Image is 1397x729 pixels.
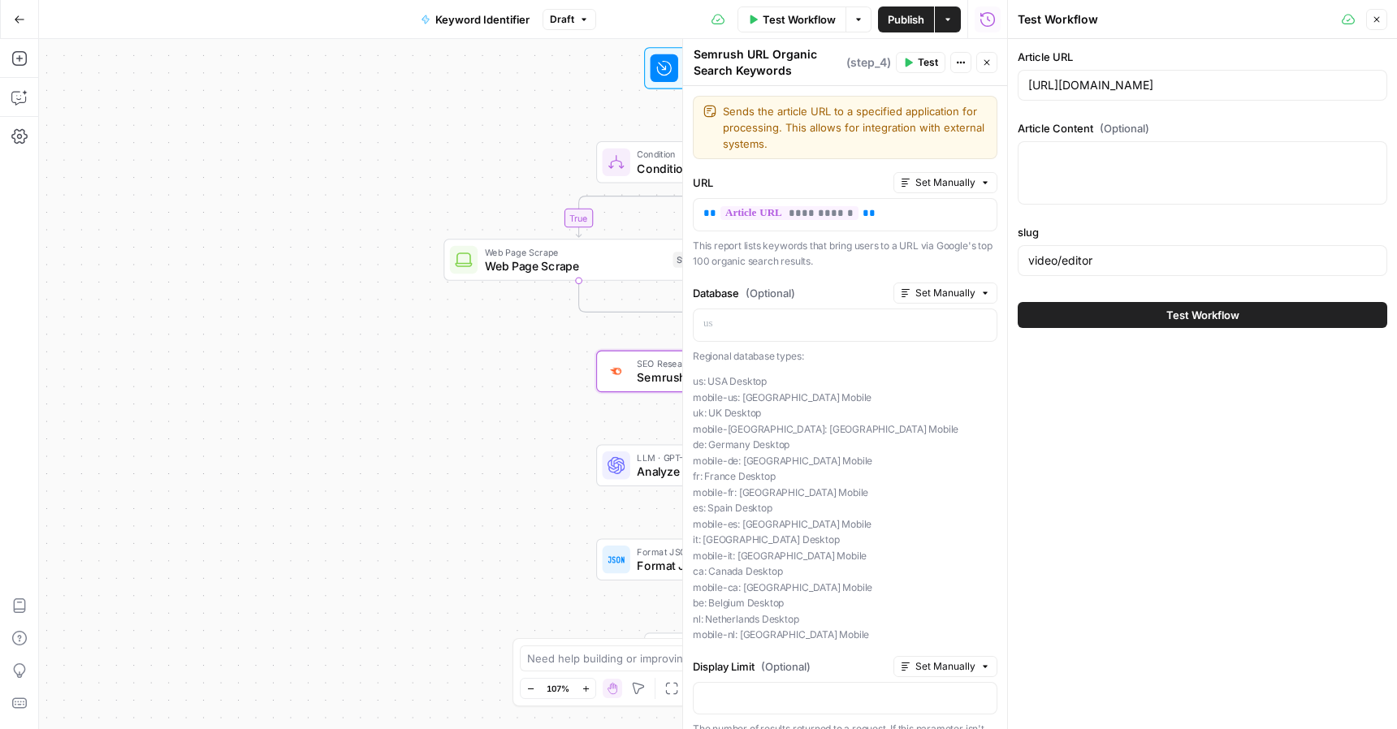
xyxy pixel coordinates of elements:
[893,172,997,193] button: Set Manually
[485,245,666,259] span: Web Page Scrape
[596,632,867,675] div: EndOutput
[596,351,867,393] div: SEO ResearchSemrush URL Organic Search KeywordsStep 4
[411,6,539,32] button: Keyword Identifier
[637,545,818,559] span: Format JSON
[608,364,625,378] img: ey5lt04xp3nqzrimtu8q5fsyor3u
[737,6,846,32] button: Test Workflow
[1018,120,1387,136] label: Article Content
[915,175,975,190] span: Set Manually
[1018,302,1387,328] button: Test Workflow
[693,285,887,301] label: Database
[596,445,867,487] div: LLM · GPT-4oAnalyze SEO DataStep 6
[693,658,887,675] label: Display Limit
[746,285,795,301] span: (Optional)
[893,656,997,677] button: Set Manually
[896,52,945,73] button: Test
[547,682,569,695] span: 107%
[918,55,938,70] span: Test
[485,257,666,274] span: Web Page Scrape
[846,54,891,71] span: ( step_4 )
[579,281,732,321] g: Edge from step_3 to step_1-conditional-end
[761,658,811,675] span: (Optional)
[693,373,997,643] p: us: USA Desktop mobile-us: [GEOGRAPHIC_DATA] Mobile uk: UK Desktop mobile-[GEOGRAPHIC_DATA]: [GEO...
[637,369,817,386] span: Semrush URL Organic Search Keywords
[915,659,975,674] span: Set Manually
[693,348,997,364] p: Regional database types:
[435,11,530,28] span: Keyword Identifier
[637,148,820,162] span: Condition
[637,356,817,370] span: SEO Research
[637,160,820,177] span: Conditional
[694,46,842,79] textarea: Semrush URL Organic Search Keywords
[763,11,836,28] span: Test Workflow
[878,6,934,32] button: Publish
[1018,49,1387,65] label: Article URL
[576,183,731,238] g: Edge from step_1 to step_3
[543,9,596,30] button: Draft
[915,286,975,300] span: Set Manually
[723,103,987,152] textarea: Sends the article URL to a specified application for processing. This allows for integration with...
[596,47,867,89] div: WorkflowSet InputsInputs
[1018,224,1387,240] label: slug
[693,175,887,191] label: URL
[550,12,574,27] span: Draft
[637,463,818,480] span: Analyze SEO Data
[1166,307,1239,323] span: Test Workflow
[888,11,924,28] span: Publish
[443,239,714,281] div: Web Page ScrapeWeb Page ScrapeStep 3
[596,538,867,580] div: Format JSONFormat JSON OutputStep 5
[1100,120,1149,136] span: (Optional)
[637,557,818,574] span: Format JSON Output
[637,451,818,464] span: LLM · GPT-4o
[693,238,997,270] p: This report lists keywords that bring users to a URL via Google's top 100 organic search results.
[893,283,997,304] button: Set Manually
[673,252,707,267] div: Step 3
[596,141,867,183] div: ConditionConditionalStep 1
